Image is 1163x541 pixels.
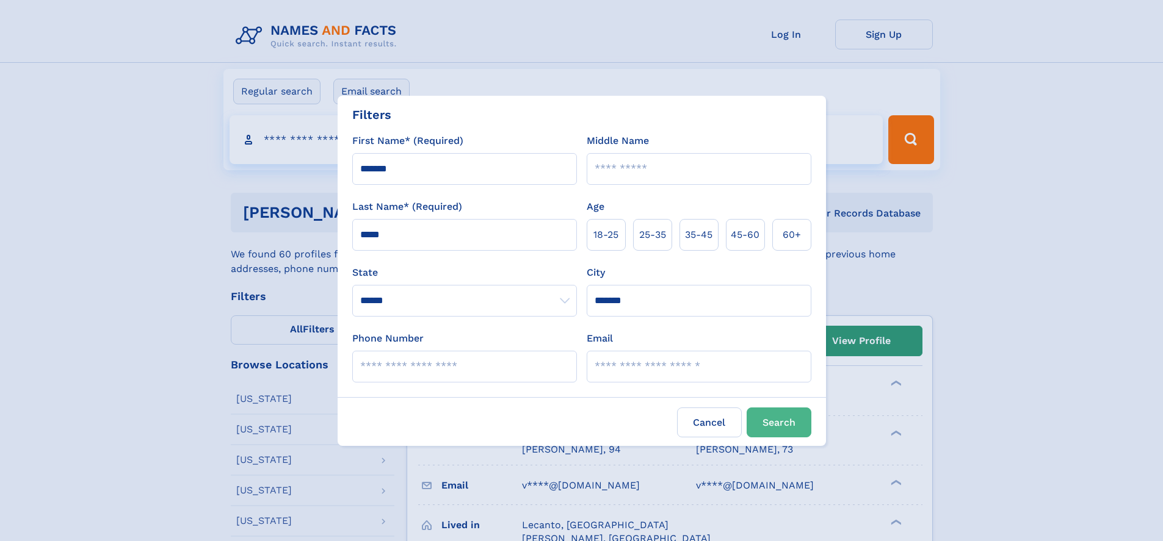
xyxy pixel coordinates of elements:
label: State [352,265,577,280]
span: 35‑45 [685,228,712,242]
label: Phone Number [352,331,424,346]
label: Age [587,199,604,214]
label: Last Name* (Required) [352,199,462,214]
span: 25‑35 [639,228,666,242]
span: 18‑25 [593,228,618,242]
div: Filters [352,106,391,124]
button: Search [747,407,811,437]
label: City [587,265,605,280]
label: Email [587,331,613,346]
span: 45‑60 [731,228,759,242]
label: First Name* (Required) [352,134,463,148]
label: Middle Name [587,134,649,148]
label: Cancel [677,407,742,437]
span: 60+ [783,228,801,242]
